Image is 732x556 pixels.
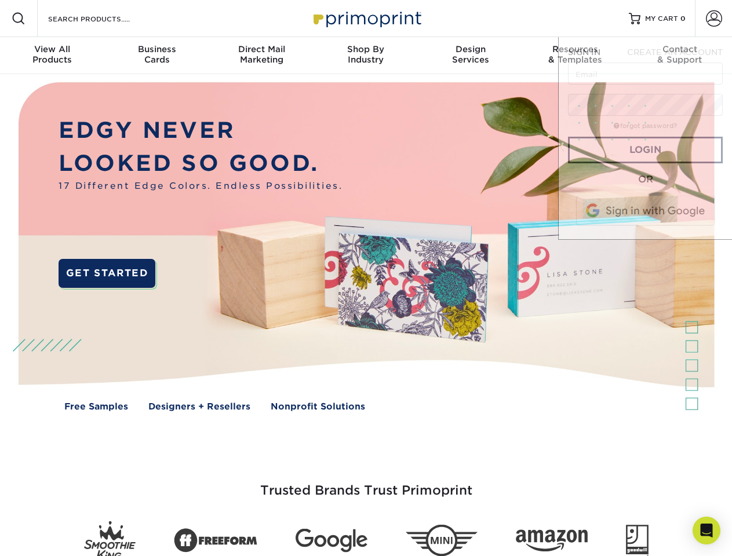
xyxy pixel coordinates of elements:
[27,455,705,512] h3: Trusted Brands Trust Primoprint
[59,147,343,180] p: LOOKED SO GOOD.
[308,6,424,31] img: Primoprint
[59,180,343,193] span: 17 Different Edge Colors. Endless Possibilities.
[568,173,723,186] div: OR
[59,259,155,288] a: GET STARTED
[614,122,677,130] a: forgot password?
[680,14,686,23] span: 0
[568,47,600,57] span: SIGN IN
[314,37,418,74] a: Shop ByIndustry
[148,400,250,414] a: Designers + Resellers
[626,525,649,556] img: Goodwill
[523,44,627,65] div: & Templates
[209,44,314,54] span: Direct Mail
[418,44,523,65] div: Services
[645,14,678,24] span: MY CART
[271,400,365,414] a: Nonprofit Solutions
[523,44,627,54] span: Resources
[296,529,367,553] img: Google
[104,37,209,74] a: BusinessCards
[59,114,343,147] p: EDGY NEVER
[47,12,160,25] input: SEARCH PRODUCTS.....
[693,517,720,544] div: Open Intercom Messenger
[209,37,314,74] a: Direct MailMarketing
[627,47,723,57] span: CREATE AN ACCOUNT
[568,63,723,85] input: Email
[523,37,627,74] a: Resources& Templates
[516,530,588,552] img: Amazon
[418,37,523,74] a: DesignServices
[209,44,314,65] div: Marketing
[104,44,209,65] div: Cards
[64,400,128,414] a: Free Samples
[418,44,523,54] span: Design
[314,44,418,65] div: Industry
[568,137,723,163] a: Login
[314,44,418,54] span: Shop By
[104,44,209,54] span: Business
